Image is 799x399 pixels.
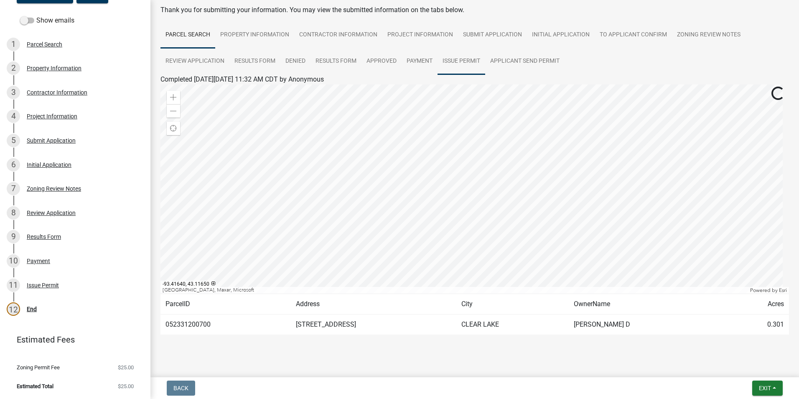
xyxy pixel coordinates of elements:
div: 5 [7,134,20,147]
td: Acres [726,294,789,315]
div: 7 [7,182,20,195]
div: End [27,306,37,312]
span: Completed [DATE][DATE] 11:32 AM CDT by Anonymous [160,75,324,83]
td: CLEAR LAKE [456,315,569,335]
button: Exit [752,381,783,396]
span: Back [173,385,188,391]
span: Zoning Permit Fee [17,365,60,370]
div: 3 [7,86,20,99]
div: 8 [7,206,20,220]
td: 052331200700 [160,315,291,335]
td: [PERSON_NAME] D [569,315,725,335]
div: Zoning Review Notes [27,186,81,192]
a: Issue Permit [438,48,485,75]
div: Zoom in [167,91,180,104]
div: 10 [7,254,20,268]
td: Address [291,294,457,315]
div: 1 [7,38,20,51]
div: Initial Application [27,162,71,168]
div: Submit Application [27,138,76,143]
a: Esri [779,287,787,293]
a: Zoning Review Notes [672,22,746,49]
div: Issue Permit [27,282,59,288]
a: Project Information [382,22,458,49]
div: Powered by [748,287,789,294]
div: Payment [27,258,50,264]
span: $25.00 [118,365,134,370]
div: Property Information [27,65,81,71]
button: Back [167,381,195,396]
div: 4 [7,110,20,123]
a: Property Information [215,22,294,49]
td: 0.301 [726,315,789,335]
label: Show emails [20,15,74,26]
div: 12 [7,302,20,316]
div: 6 [7,158,20,171]
div: Project Information [27,113,77,119]
div: Review Application [27,210,76,216]
td: City [456,294,569,315]
div: Thank you for submitting your information. You may view the submitted information on the tabs below. [160,5,789,15]
div: 2 [7,61,20,75]
div: 9 [7,230,20,243]
a: Denied [280,48,310,75]
span: Exit [759,385,771,391]
a: To Applicant Confirm [595,22,672,49]
div: 11 [7,279,20,292]
a: Results Form [310,48,361,75]
a: Initial Application [527,22,595,49]
td: ParcelID [160,294,291,315]
div: [GEOGRAPHIC_DATA], Maxar, Microsoft [160,287,748,294]
div: Zoom out [167,104,180,118]
div: Results Form [27,234,61,240]
a: Payment [402,48,438,75]
td: OwnerName [569,294,725,315]
div: Find my location [167,122,180,135]
div: Contractor Information [27,90,87,95]
a: Results Form [229,48,280,75]
td: [STREET_ADDRESS] [291,315,457,335]
div: Parcel Search [27,41,62,47]
a: Review Application [160,48,229,75]
a: Contractor Information [294,22,382,49]
span: $25.00 [118,384,134,389]
a: Approved [361,48,402,75]
a: Estimated Fees [7,331,137,348]
a: Applicant Send Permit [485,48,565,75]
span: Estimated Total [17,384,53,389]
a: Submit Application [458,22,527,49]
a: Parcel Search [160,22,215,49]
